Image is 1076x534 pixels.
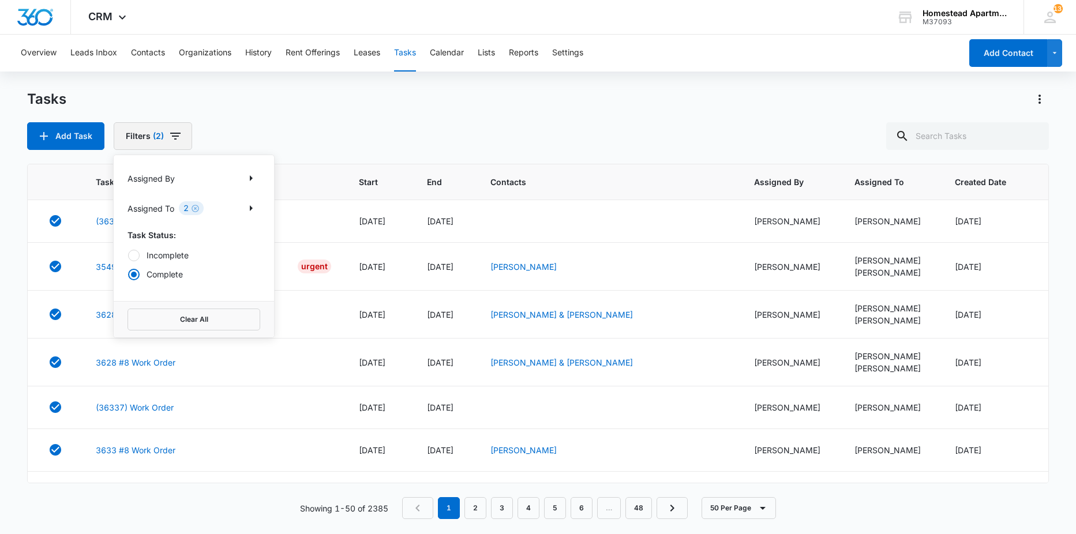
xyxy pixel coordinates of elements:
[153,132,164,140] span: (2)
[96,309,175,321] a: 3628 #8 Work Order
[128,202,174,215] p: Assigned To
[854,362,927,374] div: [PERSON_NAME]
[491,497,513,519] a: Page 3
[286,35,340,72] button: Rent Offerings
[427,403,453,412] span: [DATE]
[955,310,981,319] span: [DATE]
[754,401,827,413] div: [PERSON_NAME]
[430,35,464,72] button: Calendar
[96,261,176,273] a: 3549 # 3 Work order
[427,176,446,188] span: End
[854,215,927,227] div: [PERSON_NAME]
[923,18,1007,26] div: account id
[490,358,633,367] a: [PERSON_NAME] & [PERSON_NAME]
[923,9,1007,18] div: account name
[969,39,1047,67] button: Add Contact
[191,204,199,212] button: Clear
[754,444,827,456] div: [PERSON_NAME]
[438,497,460,519] em: 1
[854,350,927,362] div: [PERSON_NAME]
[427,445,453,455] span: [DATE]
[754,215,827,227] div: [PERSON_NAME]
[96,401,174,413] a: (36337) Work Order
[509,35,538,72] button: Reports
[854,302,927,314] div: [PERSON_NAME]
[427,310,453,319] span: [DATE]
[359,445,385,455] span: [DATE]
[359,216,385,226] span: [DATE]
[354,35,380,72] button: Leases
[657,497,688,519] a: Next Page
[544,497,566,519] a: Page 5
[96,215,203,227] a: (36353) Vendor Work Order
[359,176,383,188] span: Start
[518,497,539,519] a: Page 4
[427,358,453,367] span: [DATE]
[754,356,827,368] div: [PERSON_NAME]
[242,199,260,217] button: Show Assigned To filters
[359,310,385,319] span: [DATE]
[490,445,557,455] a: [PERSON_NAME]
[754,309,827,321] div: [PERSON_NAME]
[625,497,652,519] a: Page 48
[854,266,927,279] div: [PERSON_NAME]
[854,254,927,266] div: [PERSON_NAME]
[359,262,385,272] span: [DATE]
[27,91,66,108] h1: Tasks
[490,262,557,272] a: [PERSON_NAME]
[427,216,453,226] span: [DATE]
[402,497,688,519] nav: Pagination
[955,445,981,455] span: [DATE]
[490,310,633,319] a: [PERSON_NAME] & [PERSON_NAME]
[955,358,981,367] span: [DATE]
[128,309,260,330] button: Clear All
[955,262,981,272] span: [DATE]
[490,176,710,188] span: Contacts
[245,35,272,72] button: History
[96,356,175,368] a: 3628 #8 Work Order
[128,249,260,261] label: Incomplete
[552,35,583,72] button: Settings
[854,314,927,326] div: [PERSON_NAME]
[298,260,331,273] div: Urgent
[300,502,388,514] p: Showing 1-50 of 2385
[464,497,486,519] a: Page 2
[179,35,231,72] button: Organizations
[70,35,117,72] button: Leads Inbox
[179,201,204,215] div: 2
[27,122,104,150] button: Add Task
[886,122,1049,150] input: Search Tasks
[128,268,260,280] label: Complete
[854,176,910,188] span: Assigned To
[955,403,981,412] span: [DATE]
[128,172,175,185] p: Assigned By
[1053,4,1063,13] div: notifications count
[955,176,1013,188] span: Created Date
[1053,4,1063,13] span: 137
[394,35,416,72] button: Tasks
[854,444,927,456] div: [PERSON_NAME]
[114,122,192,150] button: Filters(2)
[427,262,453,272] span: [DATE]
[754,261,827,273] div: [PERSON_NAME]
[571,497,593,519] a: Page 6
[478,35,495,72] button: Lists
[854,401,927,413] div: [PERSON_NAME]
[96,444,175,456] a: 3633 #8 Work Order
[21,35,57,72] button: Overview
[131,35,165,72] button: Contacts
[359,358,385,367] span: [DATE]
[359,403,385,412] span: [DATE]
[1030,90,1049,108] button: Actions
[702,497,776,519] button: 50 Per Page
[128,229,260,241] p: Task Status:
[955,216,981,226] span: [DATE]
[754,176,810,188] span: Assigned By
[242,169,260,187] button: Show Assigned By filters
[96,176,315,188] span: Task
[88,10,113,22] span: CRM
